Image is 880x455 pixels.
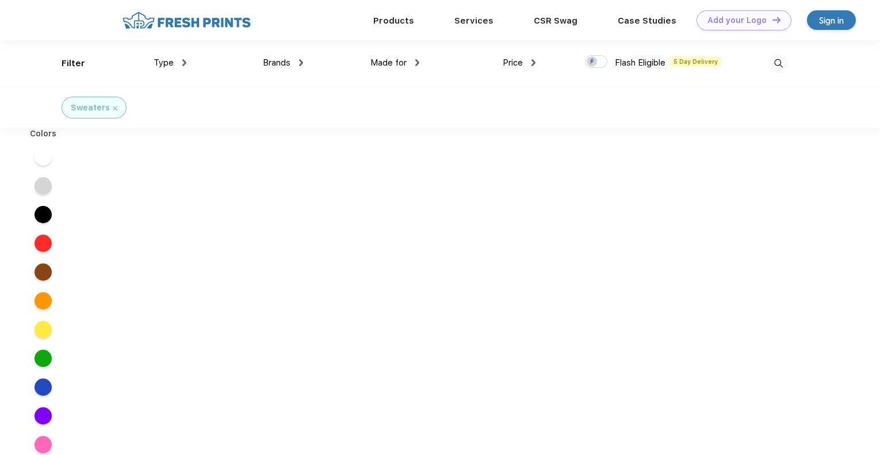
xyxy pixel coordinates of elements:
img: dropdown.png [531,59,535,66]
span: 5 Day Delivery [670,56,721,67]
div: Sign in [819,14,844,27]
img: dropdown.png [415,59,419,66]
a: Sign in [807,10,856,30]
div: Colors [21,128,66,140]
img: fo%20logo%202.webp [119,10,254,30]
a: CSR Swag [534,16,577,26]
span: Brands [263,58,290,68]
img: dropdown.png [299,59,303,66]
a: Products [373,16,414,26]
span: Flash Eligible [615,58,665,68]
span: Type [154,58,174,68]
div: Add your Logo [707,16,767,25]
div: Sweaters [71,102,110,114]
span: Made for [370,58,407,68]
img: desktop_search.svg [769,54,788,73]
div: Filter [62,57,85,70]
a: Services [454,16,493,26]
img: dropdown.png [182,59,186,66]
img: DT [772,17,780,23]
img: filter_cancel.svg [113,106,117,110]
span: Price [503,58,523,68]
